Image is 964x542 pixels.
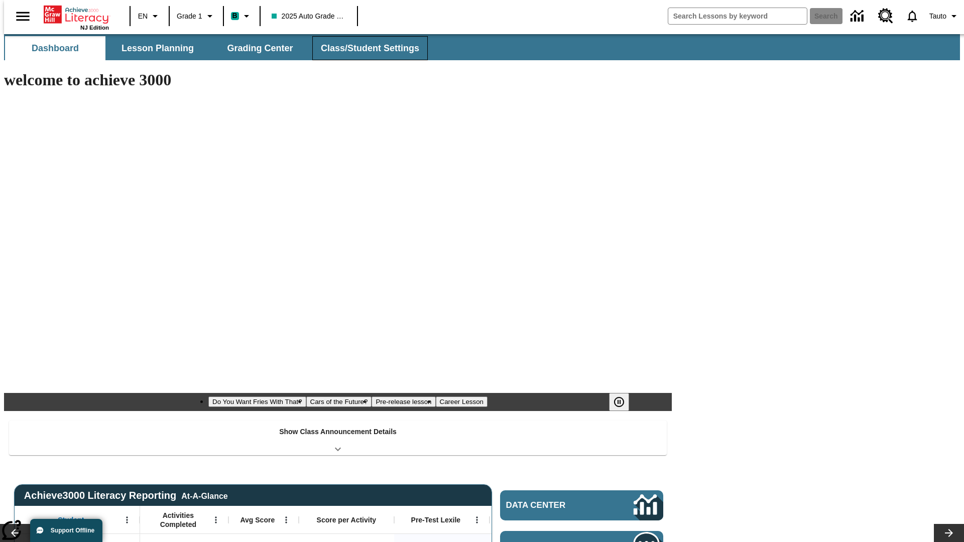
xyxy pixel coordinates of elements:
[372,396,435,407] button: Slide 3 Pre-release lesson
[44,4,109,31] div: Home
[208,396,306,407] button: Slide 1 Do You Want Fries With That?
[4,8,147,17] body: Maximum 600 characters Press Escape to exit toolbar Press Alt + F10 to reach toolbar
[4,36,429,60] div: SubNavbar
[138,11,148,22] span: EN
[279,427,397,437] p: Show Class Announcement Details
[506,500,600,510] span: Data Center
[210,36,310,60] button: Grading Center
[173,7,220,25] button: Grade: Grade 1, Select a grade
[4,34,960,60] div: SubNavbar
[177,11,202,22] span: Grade 1
[668,8,807,24] input: search field
[9,421,667,455] div: Show Class Announcement Details
[32,43,79,54] span: Dashboard
[411,515,461,524] span: Pre-Test Lexile
[134,7,166,25] button: Language: EN, Select a language
[899,3,925,29] a: Notifications
[119,512,135,527] button: Open Menu
[58,515,84,524] span: Student
[8,2,38,31] button: Open side menu
[321,43,419,54] span: Class/Student Settings
[80,25,109,31] span: NJ Edition
[122,43,194,54] span: Lesson Planning
[929,11,946,22] span: Tauto
[934,524,964,542] button: Lesson carousel, Next
[279,512,294,527] button: Open Menu
[306,396,372,407] button: Slide 2 Cars of the Future?
[872,3,899,30] a: Resource Center, Will open in new tab
[51,527,94,534] span: Support Offline
[312,36,428,60] button: Class/Student Settings
[272,11,346,22] span: 2025 Auto Grade 1 A
[609,393,629,411] button: Pause
[925,7,964,25] button: Profile/Settings
[24,490,228,501] span: Achieve3000 Literacy Reporting
[227,7,257,25] button: Boost Class color is teal. Change class color
[107,36,208,60] button: Lesson Planning
[208,512,223,527] button: Open Menu
[845,3,872,30] a: Data Center
[44,5,109,25] a: Home
[145,511,211,529] span: Activities Completed
[181,490,227,501] div: At-A-Glance
[500,490,663,520] a: Data Center
[609,393,639,411] div: Pause
[227,43,293,54] span: Grading Center
[436,396,488,407] button: Slide 4 Career Lesson
[469,512,485,527] button: Open Menu
[317,515,377,524] span: Score per Activity
[5,36,105,60] button: Dashboard
[232,10,237,22] span: B
[4,71,672,89] h1: welcome to achieve 3000
[240,515,275,524] span: Avg Score
[30,519,102,542] button: Support Offline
